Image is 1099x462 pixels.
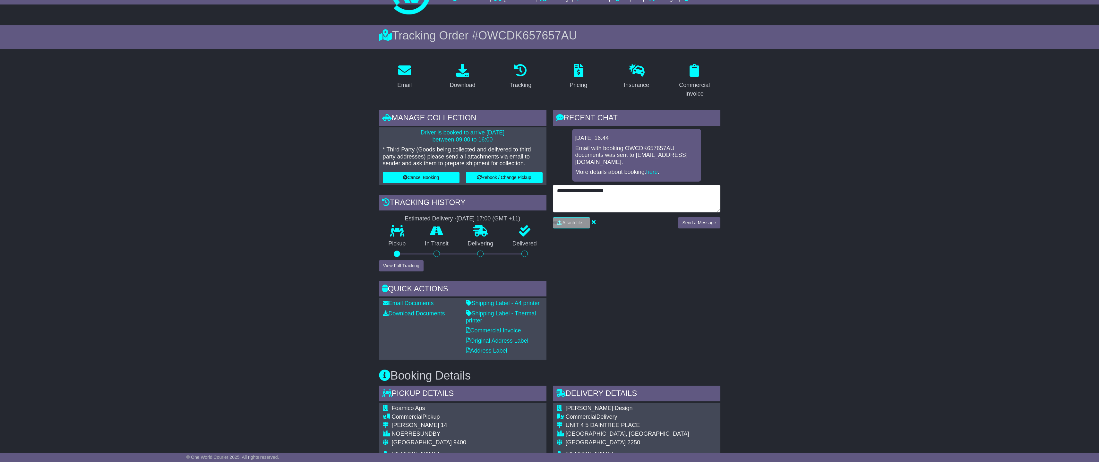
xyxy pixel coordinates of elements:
a: Shipping Label - A4 printer [466,300,540,306]
span: [GEOGRAPHIC_DATA] [566,439,626,446]
div: Quick Actions [379,281,546,298]
div: Email [397,81,412,90]
div: Insurance [624,81,649,90]
a: Download Documents [383,310,445,317]
div: UNIT 4 5 DAINTREE PLACE [566,422,689,429]
span: [GEOGRAPHIC_DATA] [392,439,452,446]
button: View Full Tracking [379,260,424,271]
div: RECENT CHAT [553,110,720,127]
button: Cancel Booking [383,172,459,183]
div: Commercial Invoice [673,81,716,98]
a: Address Label [466,347,507,354]
div: Tracking history [379,195,546,212]
p: Email with booking OWCDK657657AU documents was sent to [EMAIL_ADDRESS][DOMAIN_NAME]. [575,145,698,166]
span: [PERSON_NAME] Design [566,405,633,411]
a: Download [445,62,479,92]
a: Email [393,62,416,92]
div: Estimated Delivery - [379,215,546,222]
a: Commercial Invoice [669,62,720,100]
div: [DATE] 16:44 [575,135,699,142]
div: Manage collection [379,110,546,127]
div: [PERSON_NAME] 14 [392,422,490,429]
a: Insurance [620,62,653,92]
a: Email Documents [383,300,434,306]
span: 9400 [453,439,466,446]
p: More details about booking: . [575,169,698,176]
span: 2250 [627,439,640,446]
div: Tracking Order # [379,29,720,42]
span: Commercial [566,414,597,420]
h3: Booking Details [379,369,720,382]
p: Delivering [458,240,503,247]
p: Delivered [503,240,546,247]
span: © One World Courier 2025. All rights reserved. [186,455,279,460]
div: Delivery [566,414,689,421]
p: * Third Party (Goods being collected and delivered to third party addresses) please send all atta... [383,146,543,167]
p: In Transit [415,240,458,247]
a: Tracking [505,62,536,92]
a: Shipping Label - Thermal printer [466,310,536,324]
span: Commercial [392,414,423,420]
div: Download [450,81,475,90]
span: OWCDK657657AU [478,29,577,42]
span: [PERSON_NAME] [566,451,613,457]
button: Send a Message [678,217,720,228]
div: [GEOGRAPHIC_DATA], [GEOGRAPHIC_DATA] [566,431,689,438]
a: Pricing [565,62,591,92]
span: [PERSON_NAME] [392,451,439,457]
div: Pickup [392,414,490,421]
div: Pricing [570,81,587,90]
a: Commercial Invoice [466,327,521,334]
p: Pickup [379,240,416,247]
div: Delivery Details [553,386,720,403]
div: Tracking [510,81,531,90]
a: here [646,169,658,175]
span: Foamico Aps [392,405,425,411]
a: Original Address Label [466,338,528,344]
div: [DATE] 17:00 (GMT +11) [457,215,520,222]
div: Pickup Details [379,386,546,403]
div: NOERRESUNDBY [392,431,490,438]
button: Rebook / Change Pickup [466,172,543,183]
p: Driver is booked to arrive [DATE] between 09:00 to 16:00 [383,129,543,143]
